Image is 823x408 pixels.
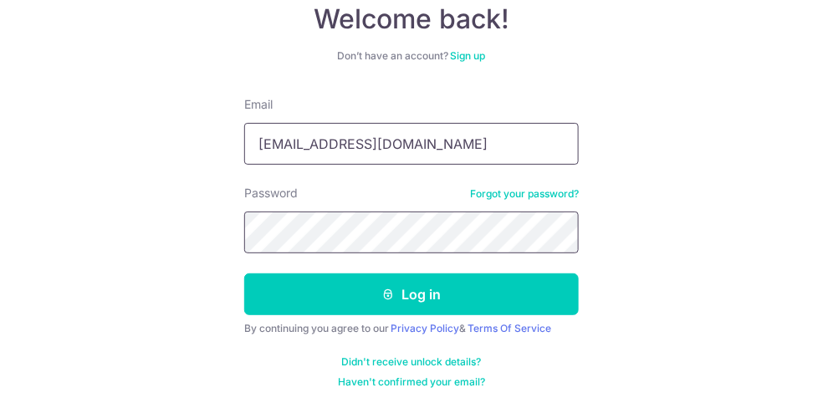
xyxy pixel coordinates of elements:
[244,49,579,63] div: Don’t have an account?
[244,185,298,201] label: Password
[342,355,482,369] a: Didn't receive unlock details?
[244,322,579,335] div: By continuing you agree to our &
[338,375,485,389] a: Haven't confirmed your email?
[244,273,579,315] button: Log in
[468,322,551,334] a: Terms Of Service
[244,96,273,113] label: Email
[451,49,486,62] a: Sign up
[244,123,579,165] input: Enter your Email
[244,3,579,36] h4: Welcome back!
[470,187,579,201] a: Forgot your password?
[391,322,459,334] a: Privacy Policy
